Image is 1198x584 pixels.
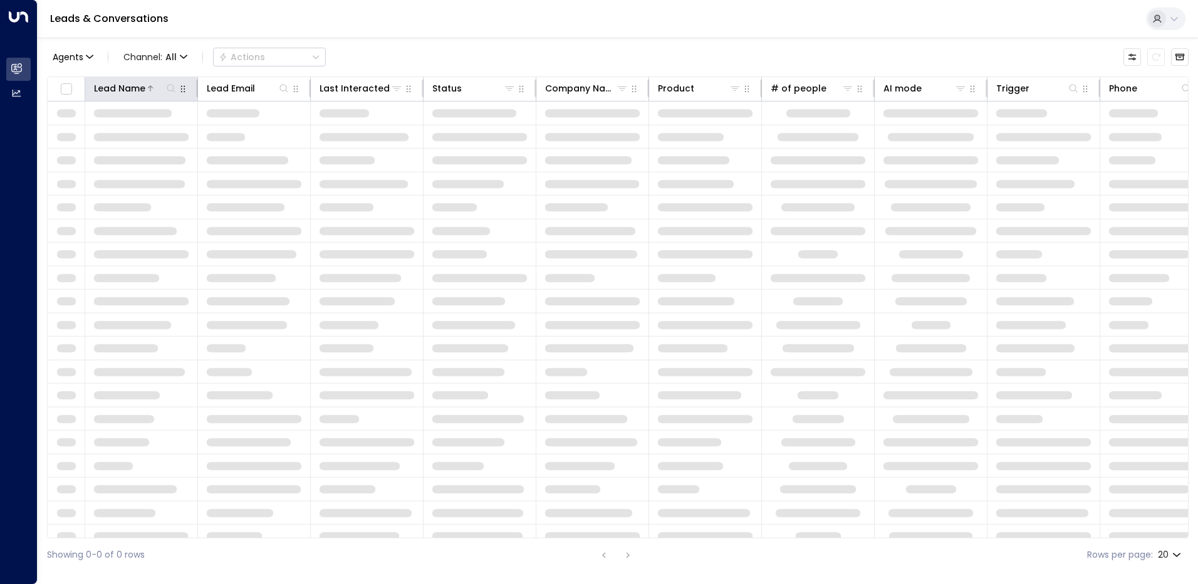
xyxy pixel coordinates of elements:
label: Rows per page: [1087,548,1153,561]
div: Status [432,81,462,96]
div: Phone [1109,81,1137,96]
div: Product [658,81,741,96]
div: # of people [771,81,826,96]
div: # of people [771,81,854,96]
div: Lead Name [94,81,177,96]
a: Leads & Conversations [50,11,169,26]
div: 20 [1158,546,1184,564]
button: Actions [213,48,326,66]
span: All [165,52,177,62]
button: Agents [47,48,98,66]
div: Company Name [545,81,628,96]
button: Customize [1123,48,1141,66]
button: Archived Leads [1171,48,1189,66]
nav: pagination navigation [596,547,636,563]
div: Product [658,81,694,96]
div: Phone [1109,81,1192,96]
div: Lead Name [94,81,145,96]
div: Trigger [996,81,1080,96]
div: AI mode [883,81,922,96]
div: Lead Email [207,81,255,96]
div: Status [432,81,516,96]
div: Company Name [545,81,616,96]
button: Channel:All [118,48,192,66]
div: AI mode [883,81,967,96]
div: Actions [219,51,265,63]
div: Last Interacted [320,81,403,96]
div: Trigger [996,81,1029,96]
div: Lead Email [207,81,290,96]
span: Refresh [1147,48,1165,66]
div: Last Interacted [320,81,390,96]
div: Button group with a nested menu [213,48,326,66]
span: Channel: [118,48,192,66]
span: Agents [53,53,83,61]
div: Showing 0-0 of 0 rows [47,548,145,561]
